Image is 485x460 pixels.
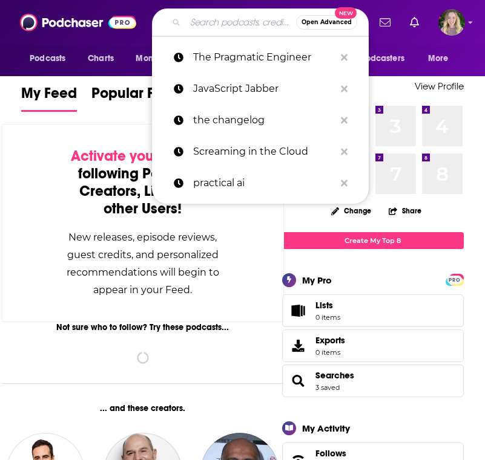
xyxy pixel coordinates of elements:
span: Lists [315,300,333,311]
span: Lists [315,300,340,311]
a: Searches [286,372,311,389]
a: Show notifications dropdown [375,12,395,33]
span: New [335,7,357,19]
span: Exports [315,335,345,346]
span: Open Advanced [302,19,352,25]
span: Follows [315,448,346,459]
a: the changelog [152,105,369,136]
button: open menu [127,47,194,70]
div: Search podcasts, credits, & more... [152,8,369,36]
img: User Profile [438,9,465,36]
span: For Podcasters [346,50,404,67]
span: Activate your Feed [71,147,195,165]
span: Charts [88,50,114,67]
a: Show notifications dropdown [405,12,424,33]
a: PRO [447,274,462,283]
div: New releases, episode reviews, guest credits, and personalized recommendations will begin to appe... [63,228,222,299]
button: Show profile menu [438,9,465,36]
p: The Pragmatic Engineer [193,42,335,73]
span: PRO [447,276,462,285]
div: by following Podcasts, Creators, Lists, and other Users! [63,147,222,218]
a: Exports [282,329,464,362]
span: Podcasts [30,50,65,67]
button: Share [388,199,422,222]
span: Searches [282,364,464,397]
span: More [428,50,449,67]
span: Exports [286,337,311,354]
a: The Pragmatic Engineer [152,42,369,73]
p: practical ai [193,167,335,199]
a: View Profile [415,80,464,92]
span: 0 items [315,348,345,357]
span: My Feed [21,84,77,109]
input: Search podcasts, credits, & more... [185,13,296,32]
a: Searches [315,370,354,381]
a: Lists [282,294,464,327]
button: Open AdvancedNew [296,15,357,30]
button: Change [324,203,378,218]
div: My Activity [302,423,350,434]
a: practical ai [152,167,369,199]
span: Popular Feed [91,84,180,109]
a: Popular Feed [91,84,180,112]
button: open menu [420,47,464,70]
p: the changelog [193,105,335,136]
div: Not sure who to follow? Try these podcasts... [2,322,283,332]
a: Create My Top 8 [282,232,464,248]
span: 0 items [315,313,340,322]
span: Lists [286,302,311,319]
a: Screaming in the Cloud [152,136,369,167]
img: Podchaser - Follow, Share and Rate Podcasts [20,11,136,34]
a: My Feed [21,84,77,112]
div: ... and these creators. [2,403,283,413]
div: My Pro [302,274,332,286]
p: JavaScript Jabber [193,73,335,105]
a: Follows [315,448,427,459]
button: open menu [338,47,422,70]
p: Screaming in the Cloud [193,136,335,167]
span: Logged in as lauren19365 [438,9,465,36]
a: 3 saved [315,383,340,392]
button: open menu [21,47,81,70]
span: Monitoring [136,50,179,67]
a: JavaScript Jabber [152,73,369,105]
a: Charts [80,47,121,70]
